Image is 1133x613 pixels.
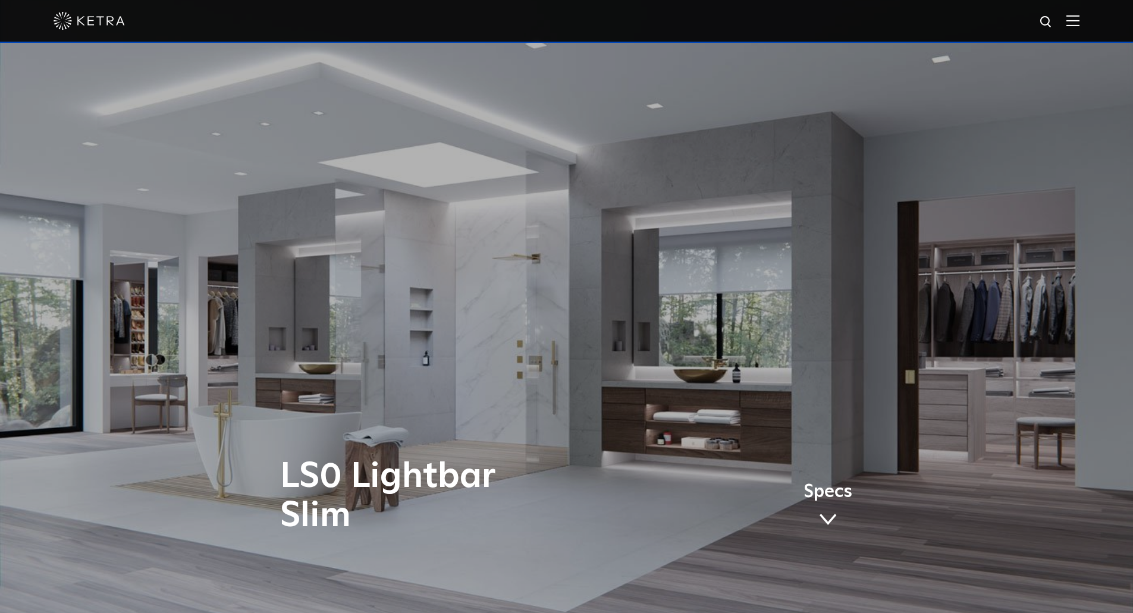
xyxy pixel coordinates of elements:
img: search icon [1039,15,1054,30]
span: Specs [804,483,852,501]
img: Hamburger%20Nav.svg [1066,15,1079,26]
a: Specs [804,483,852,530]
img: ketra-logo-2019-white [54,12,125,30]
h1: LS0 Lightbar Slim [280,457,616,536]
